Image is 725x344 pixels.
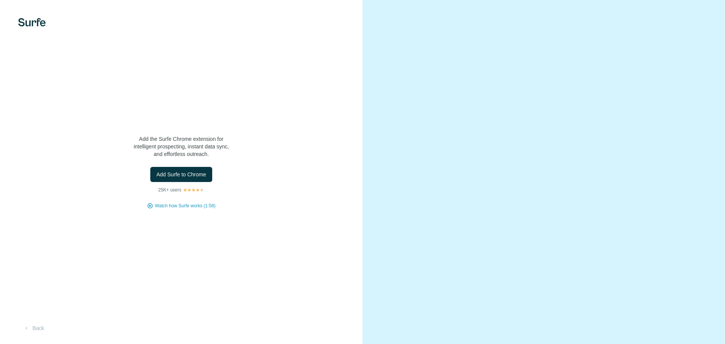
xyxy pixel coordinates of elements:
[106,99,257,129] h1: Let’s bring Surfe to your LinkedIn
[106,135,257,158] p: Add the Surfe Chrome extension for intelligent prospecting, instant data sync, and effortless out...
[158,187,181,193] p: 25K+ users
[156,171,206,178] span: Add Surfe to Chrome
[155,202,215,209] button: Watch how Surfe works (1:58)
[18,18,46,26] img: Surfe's logo
[183,188,204,192] img: Rating Stars
[18,321,49,335] button: Back
[150,167,212,182] button: Add Surfe to Chrome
